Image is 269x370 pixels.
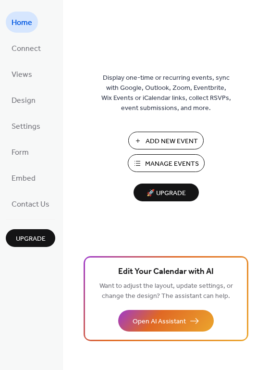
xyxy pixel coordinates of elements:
a: Views [6,63,38,85]
span: Manage Events [145,159,199,169]
button: Open AI Assistant [118,310,214,332]
span: Design [12,93,36,109]
span: Settings [12,119,40,135]
span: 🚀 Upgrade [139,187,193,200]
span: Want to adjust the layout, update settings, or change the design? The assistant can help. [99,280,233,303]
button: Manage Events [128,154,205,172]
a: Embed [6,167,41,188]
span: Embed [12,171,36,186]
a: Home [6,12,38,33]
button: 🚀 Upgrade [134,184,199,201]
button: Add New Event [128,132,204,149]
span: Connect [12,41,41,57]
span: Add New Event [146,136,198,147]
span: Form [12,145,29,160]
a: Contact Us [6,193,55,214]
a: Design [6,89,41,111]
a: Connect [6,37,47,59]
span: Upgrade [16,234,46,244]
a: Form [6,141,35,162]
span: Edit Your Calendar with AI [118,265,214,279]
button: Upgrade [6,229,55,247]
span: Home [12,15,32,31]
span: Open AI Assistant [133,317,186,327]
span: Contact Us [12,197,49,212]
a: Settings [6,115,46,136]
span: Views [12,67,32,83]
span: Display one-time or recurring events, sync with Google, Outlook, Zoom, Eventbrite, Wix Events or ... [101,73,231,113]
